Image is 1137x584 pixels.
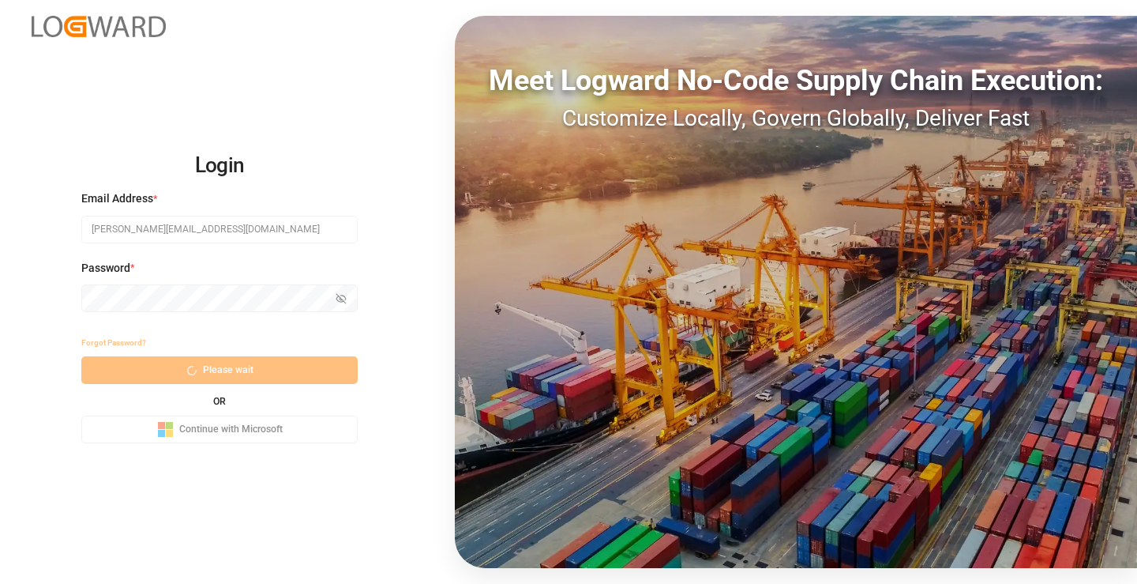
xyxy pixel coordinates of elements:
[455,59,1137,102] div: Meet Logward No-Code Supply Chain Execution:
[81,216,358,243] input: Enter your email
[455,102,1137,135] div: Customize Locally, Govern Globally, Deliver Fast
[32,16,166,37] img: Logward_new_orange.png
[81,190,153,207] span: Email Address
[81,141,358,191] h2: Login
[81,260,130,277] span: Password
[213,397,226,406] small: OR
